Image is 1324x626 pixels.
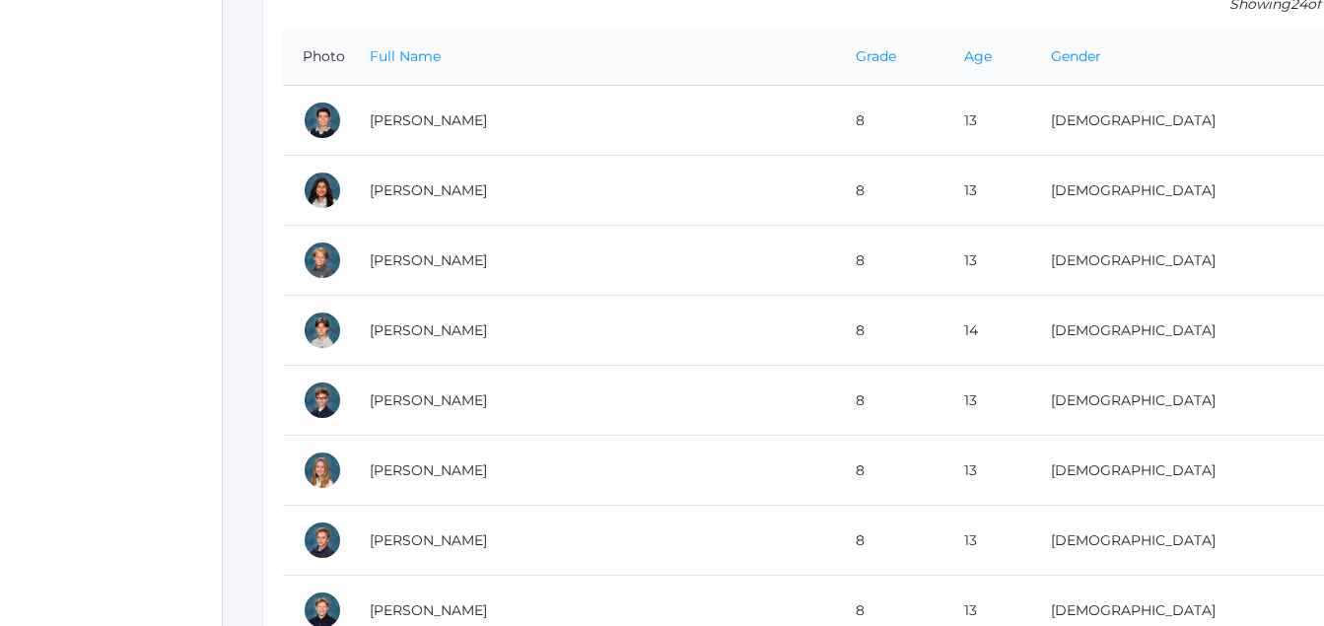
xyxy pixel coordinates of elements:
td: 13 [944,506,1031,576]
td: [PERSON_NAME] [350,366,836,436]
td: 8 [836,86,944,156]
td: 13 [944,156,1031,226]
td: [PERSON_NAME] [350,506,836,576]
td: [PERSON_NAME] [350,86,836,156]
a: Full Name [370,47,441,65]
td: 13 [944,86,1031,156]
td: 13 [944,226,1031,296]
div: Jake Arnold [303,101,342,140]
div: Jack Bradley [303,381,342,420]
a: Age [964,47,992,65]
div: Caiden Boyer [303,311,342,350]
td: 8 [836,156,944,226]
div: Amaya Arteaga [303,171,342,210]
div: Tatum Bradley [303,451,342,490]
td: 8 [836,296,944,366]
td: 8 [836,226,944,296]
td: [PERSON_NAME] [350,226,836,296]
th: Photo [283,29,350,86]
a: Grade [856,47,896,65]
td: 13 [944,366,1031,436]
td: 8 [836,506,944,576]
td: [PERSON_NAME] [350,156,836,226]
div: Benjamin Burke [303,521,342,560]
td: 14 [944,296,1031,366]
td: 8 [836,436,944,506]
td: [PERSON_NAME] [350,436,836,506]
td: 8 [836,366,944,436]
td: [PERSON_NAME] [350,296,836,366]
div: Noah Boucher [303,241,342,280]
td: 13 [944,436,1031,506]
a: Gender [1051,47,1101,65]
